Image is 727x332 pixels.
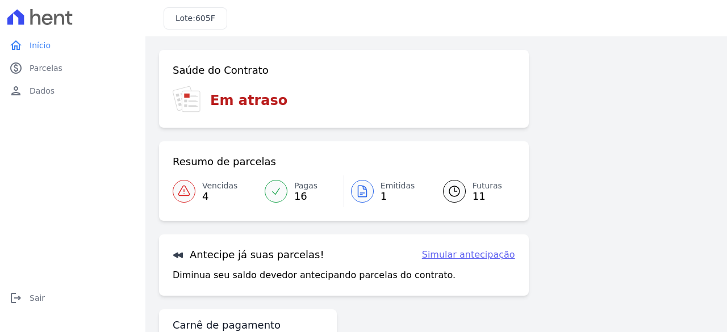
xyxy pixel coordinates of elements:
[9,61,23,75] i: paid
[173,268,456,282] p: Diminua seu saldo devedor antecipando parcelas do contrato.
[9,39,23,52] i: home
[5,287,141,309] a: logoutSair
[258,175,344,207] a: Pagas 16
[5,34,141,57] a: homeInício
[30,292,45,304] span: Sair
[202,192,237,201] span: 4
[5,57,141,79] a: paidParcelas
[422,248,515,262] a: Simular antecipação
[173,318,281,332] h3: Carnê de pagamento
[210,90,287,111] h3: Em atraso
[173,155,276,169] h3: Resumo de parcelas
[30,85,55,96] span: Dados
[473,180,502,192] span: Futuras
[429,175,515,207] a: Futuras 11
[173,64,269,77] h3: Saúde do Contrato
[294,180,317,192] span: Pagas
[473,192,502,201] span: 11
[202,180,237,192] span: Vencidas
[30,62,62,74] span: Parcelas
[30,40,51,51] span: Início
[5,79,141,102] a: personDados
[344,175,429,207] a: Emitidas 1
[294,192,317,201] span: 16
[176,12,215,24] h3: Lote:
[195,14,215,23] span: 605F
[9,291,23,305] i: logout
[9,84,23,98] i: person
[381,180,415,192] span: Emitidas
[173,248,324,262] h3: Antecipe já suas parcelas!
[381,192,415,201] span: 1
[173,175,258,207] a: Vencidas 4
